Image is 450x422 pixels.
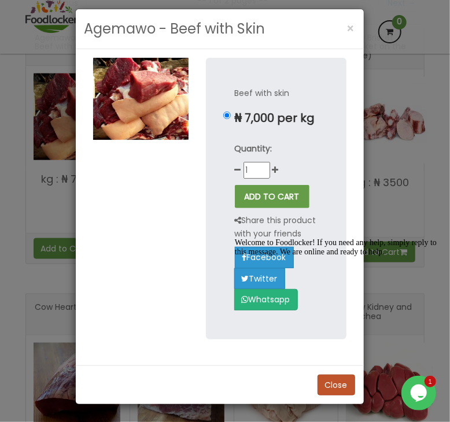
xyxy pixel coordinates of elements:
[84,18,265,40] h3: Agemawo - Beef with Skin
[341,17,361,40] button: Close
[93,58,189,139] img: Agemawo - Beef with Skin
[230,234,438,370] iframe: chat widget
[318,375,355,395] button: Close
[347,20,355,37] span: ×
[235,143,272,154] strong: Quantity:
[235,185,309,208] button: ADD TO CART
[235,112,318,125] p: ₦ 7,000 per kg
[235,214,318,240] p: Share this product with your friends
[401,376,438,410] iframe: chat widget
[223,112,231,119] input: ₦ 7,000 per kg
[5,5,213,23] div: Welcome to Foodlocker! If you need any help, simply reply to this message. We are online and read...
[235,87,318,100] p: Beef with skin
[5,5,206,23] span: Welcome to Foodlocker! If you need any help, simply reply to this message. We are online and read...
